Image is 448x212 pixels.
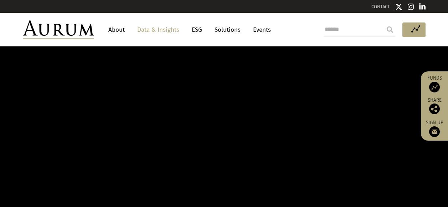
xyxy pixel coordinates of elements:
[424,75,444,92] a: Funds
[429,126,440,137] img: Sign up to our newsletter
[105,23,128,36] a: About
[211,23,244,36] a: Solutions
[424,98,444,114] div: Share
[429,82,440,92] img: Access Funds
[383,22,397,37] input: Submit
[188,23,206,36] a: ESG
[249,23,271,36] a: Events
[424,120,444,137] a: Sign up
[23,20,94,39] img: Aurum
[429,104,440,114] img: Share this post
[371,4,390,9] a: CONTACT
[419,3,426,10] img: Linkedin icon
[134,23,183,36] a: Data & Insights
[395,3,402,10] img: Twitter icon
[408,3,414,10] img: Instagram icon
